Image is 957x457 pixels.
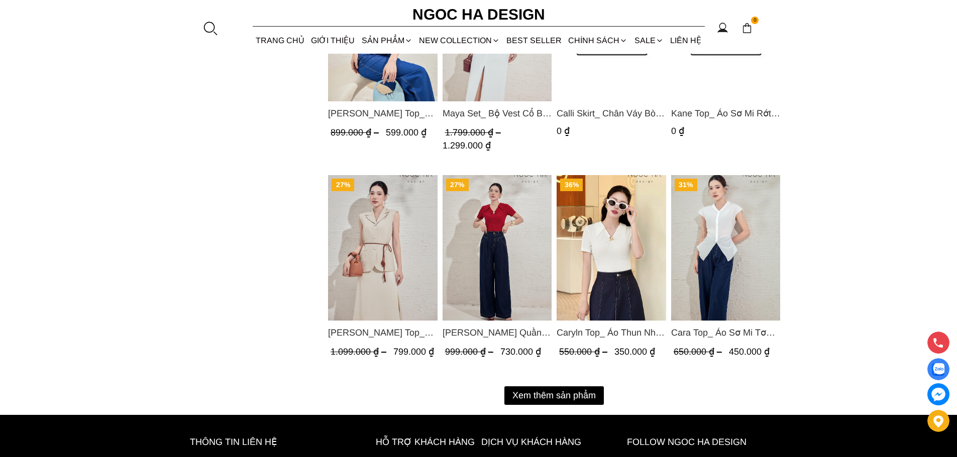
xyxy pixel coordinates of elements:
a: Product image - Audrey Top_ Áo Vest Linen Dáng Suông A1074 [328,175,438,321]
button: Xem thêm sản phẩm [504,386,604,405]
a: Product image - Cara Top_ Áo Sơ Mi Tơ Rớt Vai Nhún Eo Màu Trắng A1073 [671,175,780,321]
span: [PERSON_NAME] Top_ Áo Vest Cổ Tròn Dáng Suông Lửng A1079 [328,106,438,120]
a: Display image [927,358,949,380]
img: Caryln Top_ Áo Thun Nhún Ngực Tay Cộc A1062 [557,175,666,321]
span: Caryln Top_ Áo Thun Nhún Ngực Tay Cộc A1062 [557,326,666,340]
a: Product image - Kaytlyn Pants_ Quần Bò Suông Xếp LY Màu Xanh Đậm Q065 [442,175,552,321]
h6: hỗ trợ khách hàng [376,435,476,449]
span: 650.000 ₫ [673,347,724,357]
a: BEST SELLER [503,27,565,54]
h6: Follow ngoc ha Design [627,435,768,449]
span: 799.000 ₫ [393,347,434,357]
span: 450.000 ₫ [728,347,769,357]
a: Link to Caryln Top_ Áo Thun Nhún Ngực Tay Cộc A1062 [557,326,666,340]
a: Link to Cara Top_ Áo Sơ Mi Tơ Rớt Vai Nhún Eo Màu Trắng A1073 [671,326,780,340]
a: Link to Laura Top_ Áo Vest Cổ Tròn Dáng Suông Lửng A1079 [328,106,438,120]
span: Cara Top_ Áo Sơ Mi Tơ Rớt Vai Nhún Eo Màu Trắng A1073 [671,326,780,340]
a: Link to Kane Top_ Áo Sơ Mi Rớt Vai Cổ Trụ Màu Xanh A1075 [671,106,780,120]
span: 599.000 ₫ [386,127,427,137]
a: Ngoc Ha Design [403,3,554,27]
span: [PERSON_NAME] Top_ Áo Vest Linen Dáng Suông A1074 [328,326,438,340]
img: Cara Top_ Áo Sơ Mi Tơ Rớt Vai Nhún Eo Màu Trắng A1073 [671,175,780,321]
span: Kane Top_ Áo Sơ Mi Rớt Vai Cổ Trụ Màu Xanh A1075 [671,106,780,120]
span: 0 ₫ [557,126,570,136]
a: NEW COLLECTION [415,27,503,54]
span: 550.000 ₫ [559,347,610,357]
span: 899.000 ₫ [331,127,381,137]
span: 0 ₫ [671,126,684,136]
a: Product image - Caryln Top_ Áo Thun Nhún Ngực Tay Cộc A1062 [557,175,666,321]
a: Link to Audrey Top_ Áo Vest Linen Dáng Suông A1074 [328,326,438,340]
a: TRANG CHỦ [253,27,308,54]
img: Kaytlyn Pants_ Quần Bò Suông Xếp LY Màu Xanh Đậm Q065 [442,175,552,321]
a: GIỚI THIỆU [308,27,358,54]
a: SALE [631,27,667,54]
span: [PERSON_NAME] Quần Bò Suông Xếp LY Màu Xanh Đậm Q065 [442,326,552,340]
img: img-CART-ICON-ksit0nf1 [741,23,753,34]
span: 1.799.000 ₫ [445,127,503,137]
img: Display image [932,363,944,376]
span: 999.000 ₫ [445,347,495,357]
div: Chính sách [565,27,631,54]
span: 1.099.000 ₫ [331,347,389,357]
span: 350.000 ₫ [614,347,655,357]
span: 730.000 ₫ [500,347,541,357]
a: Link to Maya Set_ Bộ Vest Cổ Bẻ Chân Váy Xẻ Màu Đen, Trắng BJ140 [442,106,552,120]
div: SẢN PHẨM [358,27,415,54]
a: messenger [927,383,949,405]
span: Calli Skirt_ Chân Váy Bò Đuôi Cá May Chỉ Nổi CV137 [557,106,666,120]
img: Audrey Top_ Áo Vest Linen Dáng Suông A1074 [328,175,438,321]
h6: Dịch vụ khách hàng [481,435,622,449]
span: 0 [751,17,759,25]
h6: thông tin liên hệ [190,435,353,449]
span: 1.299.000 ₫ [442,140,490,150]
a: Link to Calli Skirt_ Chân Váy Bò Đuôi Cá May Chỉ Nổi CV137 [557,106,666,120]
a: Link to Kaytlyn Pants_ Quần Bò Suông Xếp LY Màu Xanh Đậm Q065 [442,326,552,340]
a: LIÊN HỆ [667,27,704,54]
span: Maya Set_ Bộ Vest Cổ Bẻ Chân Váy Xẻ Màu Đen, Trắng BJ140 [442,106,552,120]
